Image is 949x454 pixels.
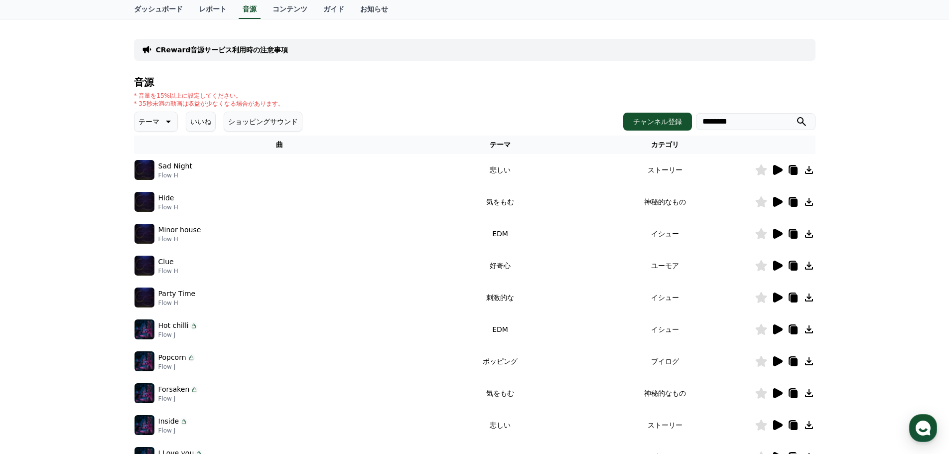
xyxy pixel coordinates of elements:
img: music [135,160,154,180]
p: * 音量を15%以上に設定してください。 [134,92,284,100]
img: music [135,192,154,212]
td: 好奇心 [425,250,575,282]
a: Settings [129,316,191,341]
p: Inside [158,416,179,427]
img: music [135,256,154,276]
td: 気をもむ [425,377,575,409]
td: 神秘的なもの [575,186,755,218]
p: Sad Night [158,161,192,171]
img: music [135,351,154,371]
p: Flow J [158,363,195,371]
img: music [135,319,154,339]
td: 気をもむ [425,186,575,218]
a: Home [3,316,66,341]
button: テーマ [134,112,178,132]
a: CReward音源サービス利用時の注意事項 [156,45,288,55]
td: イシュー [575,282,755,313]
span: Settings [147,331,172,339]
td: ポッピング [425,345,575,377]
span: Messages [83,331,112,339]
button: ショッピングサウンド [224,112,302,132]
td: EDM [425,218,575,250]
p: Forsaken [158,384,190,395]
td: 神秘的なもの [575,377,755,409]
p: Flow H [158,203,178,211]
h4: 音源 [134,77,815,88]
p: Party Time [158,289,196,299]
td: EDM [425,313,575,345]
td: 悲しい [425,409,575,441]
p: Clue [158,257,174,267]
button: チャンネル登録 [623,113,692,131]
p: * 35秒未満の動画は収益が少なくなる場合があります。 [134,100,284,108]
img: music [135,383,154,403]
p: Flow J [158,331,198,339]
p: Flow H [158,267,178,275]
button: いいね [186,112,216,132]
p: Flow H [158,235,201,243]
td: イシュー [575,313,755,345]
td: イシュー [575,218,755,250]
img: music [135,224,154,244]
td: 悲しい [425,154,575,186]
img: music [135,415,154,435]
th: テーマ [425,136,575,154]
a: Messages [66,316,129,341]
p: Flow J [158,427,188,435]
p: Minor house [158,225,201,235]
p: Flow J [158,395,199,403]
td: ストーリー [575,154,755,186]
p: Hot chilli [158,320,189,331]
p: Popcorn [158,352,186,363]
p: Flow H [158,171,192,179]
th: カテゴリ [575,136,755,154]
span: Home [25,331,43,339]
p: テーマ [138,115,159,129]
p: Flow H [158,299,196,307]
td: ブイログ [575,345,755,377]
td: ストーリー [575,409,755,441]
th: 曲 [134,136,425,154]
td: ユーモア [575,250,755,282]
td: 刺激的な [425,282,575,313]
p: Hide [158,193,174,203]
img: music [135,288,154,307]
